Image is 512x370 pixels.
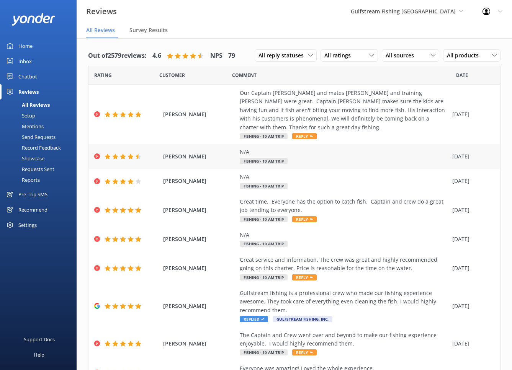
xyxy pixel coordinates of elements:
span: [PERSON_NAME] [163,152,236,161]
div: Showcase [5,153,44,164]
span: [PERSON_NAME] [163,302,236,310]
div: N/A [240,231,448,239]
span: Fishing - 10 AM Trip [240,216,288,222]
div: Chatbot [18,69,37,84]
div: Record Feedback [5,142,61,153]
div: Recommend [18,202,47,217]
div: Setup [5,110,35,121]
span: Fishing - 10 AM Trip [240,133,288,139]
div: [DATE] [452,339,491,348]
span: Reply [292,274,317,280]
span: Gulfstream Fishing [GEOGRAPHIC_DATA] [351,8,456,15]
div: Gulfstream fishing is a professional crew who made our fishing experience awesome. They took care... [240,289,448,315]
div: [DATE] [452,152,491,161]
a: Mentions [5,121,77,132]
span: Fishing - 10 AM Trip [240,158,288,164]
span: Gulfstream Fishing, Inc. [273,316,332,322]
span: [PERSON_NAME] [163,235,236,243]
span: Question [232,72,257,79]
h4: Out of 2579 reviews: [88,51,147,61]
img: yonder-white-logo.png [11,13,56,26]
span: Date [94,72,112,79]
div: All Reviews [5,99,50,110]
div: [DATE] [452,264,491,272]
span: All ratings [324,51,355,60]
div: [DATE] [452,206,491,214]
div: The Captain and Crew went over and beyond to make our fishing experience enjoyable. I would highl... [240,331,448,348]
span: Date [456,72,468,79]
span: [PERSON_NAME] [163,264,236,272]
div: Reports [5,174,40,185]
span: [PERSON_NAME] [163,110,236,119]
div: [DATE] [452,177,491,185]
div: Great time. Everyone has the option to catch fish. Captain and crew do a great job tending to eve... [240,197,448,215]
div: [DATE] [452,110,491,119]
h4: 4.6 [152,51,161,61]
h4: NPS [210,51,222,61]
a: Record Feedback [5,142,77,153]
div: Great service and information. The crew was great and highly recommended going on this charter. P... [240,256,448,273]
div: Home [18,38,33,54]
a: All Reviews [5,99,77,110]
span: Reply [292,216,317,222]
a: Requests Sent [5,164,77,174]
span: [PERSON_NAME] [163,206,236,214]
span: All sources [386,51,419,60]
div: Reviews [18,84,39,99]
div: Requests Sent [5,164,54,174]
span: Survey Results [129,26,168,34]
a: Showcase [5,153,77,164]
span: Replied [240,316,268,322]
h4: 79 [228,51,235,61]
div: [DATE] [452,235,491,243]
span: Reply [292,349,317,355]
span: Reply [292,133,317,139]
a: Send Requests [5,132,77,142]
span: [PERSON_NAME] [163,177,236,185]
h3: Reviews [86,5,117,18]
span: Fishing - 10 AM Trip [240,349,288,355]
div: Pre-Trip SMS [18,187,47,202]
span: All reply statuses [258,51,308,60]
div: N/A [240,173,448,181]
span: Fishing - 10 AM Trip [240,241,288,247]
a: Setup [5,110,77,121]
div: Settings [18,217,37,233]
span: Fishing - 10 AM Trip [240,274,288,280]
div: Mentions [5,121,44,132]
span: Fishing - 10 AM Trip [240,183,288,189]
span: All Reviews [86,26,115,34]
a: Reports [5,174,77,185]
span: Date [159,72,185,79]
span: [PERSON_NAME] [163,339,236,348]
div: Our Captain [PERSON_NAME] and mates [PERSON_NAME] and training [PERSON_NAME] were great. Captain ... [240,89,448,132]
div: N/A [240,148,448,156]
div: Support Docs [24,332,55,347]
div: [DATE] [452,302,491,310]
div: Inbox [18,54,32,69]
div: Help [34,347,44,362]
div: Send Requests [5,132,56,142]
span: All products [447,51,483,60]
